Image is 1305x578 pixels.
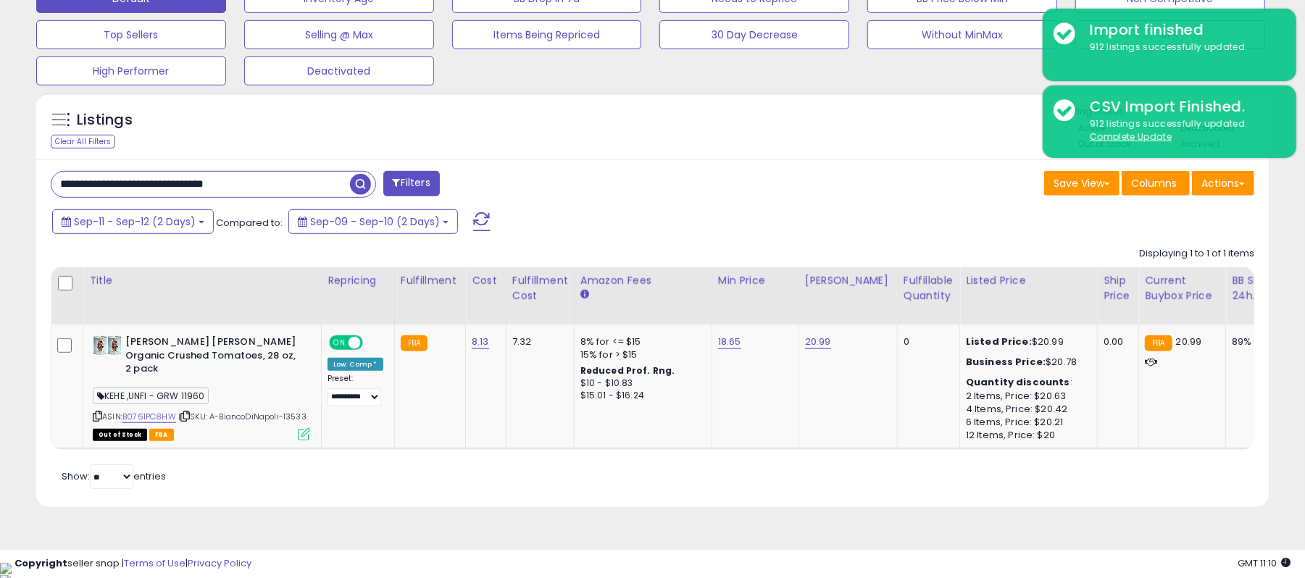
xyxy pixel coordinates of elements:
button: Sep-09 - Sep-10 (2 Days) [288,209,458,234]
a: 8.13 [472,335,489,349]
div: Fulfillment [401,273,459,288]
div: Fulfillment Cost [512,273,568,303]
b: Quantity discounts [966,375,1070,389]
button: 30 Day Decrease [659,20,849,49]
div: Repricing [328,273,388,288]
span: 2025-09-12 11:10 GMT [1238,556,1291,570]
div: 15% for > $15 [580,348,701,361]
span: Show: entries [62,469,166,483]
button: Without MinMax [867,20,1057,49]
button: Save View [1044,171,1120,196]
div: 4 Items, Price: $20.42 [966,403,1086,416]
span: ON [330,337,349,349]
button: Columns [1122,171,1190,196]
a: Terms of Use [124,556,185,570]
div: $10 - $10.83 [580,377,701,390]
h5: Listings [77,110,133,130]
b: [PERSON_NAME] [PERSON_NAME] Organic Crushed Tomatoes, 28 oz, 2 pack [125,335,301,380]
div: 2 Items, Price: $20.63 [966,390,1086,403]
b: Reduced Prof. Rng. [580,364,675,377]
span: Sep-09 - Sep-10 (2 Days) [310,214,440,229]
div: 6 Items, Price: $20.21 [966,416,1086,429]
div: [PERSON_NAME] [805,273,891,288]
button: Sep-11 - Sep-12 (2 Days) [52,209,214,234]
div: $20.99 [966,335,1086,348]
img: 51SaBopM-rL._SL40_.jpg [93,335,122,356]
div: Listed Price [966,273,1091,288]
span: | SKU: A-BiancoDiNapoli-13533 [178,411,307,422]
div: ASIN: [93,335,310,439]
div: : [966,376,1086,389]
div: $20.78 [966,356,1086,369]
div: Displaying 1 to 1 of 1 items [1139,247,1254,261]
button: Selling @ Max [244,20,434,49]
div: Fulfillable Quantity [904,273,954,303]
div: Cost [472,273,500,288]
small: FBA [401,335,428,351]
div: 89% [1232,335,1280,348]
div: 7.32 [512,335,563,348]
u: Complete Update [1090,130,1172,143]
div: Ship Price [1104,273,1133,303]
button: High Performer [36,56,226,85]
div: Amazon Fees [580,273,706,288]
div: Import finished [1079,20,1285,41]
a: B0761PC8HW [122,411,176,423]
div: Min Price [718,273,793,288]
small: FBA [1145,335,1172,351]
button: Items Being Repriced [452,20,642,49]
span: FBA [149,429,174,441]
span: All listings that are currently out of stock and unavailable for purchase on Amazon [93,429,147,441]
div: Title [89,273,315,288]
span: KEHE ,UNFI - GRW 11960 [93,388,209,404]
div: 912 listings successfully updated. [1079,41,1285,54]
span: Sep-11 - Sep-12 (2 Days) [74,214,196,229]
a: 18.65 [718,335,741,349]
span: OFF [361,337,384,349]
div: $15.01 - $16.24 [580,390,701,402]
button: Deactivated [244,56,434,85]
button: Top Sellers [36,20,226,49]
b: Business Price: [966,355,1046,369]
small: Amazon Fees. [580,288,589,301]
strong: Copyright [14,556,67,570]
span: Columns [1131,176,1177,190]
div: Low. Comp * [328,358,383,371]
div: Current Buybox Price [1145,273,1219,303]
div: 912 listings successfully updated. [1079,117,1285,144]
div: 0 [904,335,948,348]
div: 0.00 [1104,335,1127,348]
a: 20.99 [805,335,831,349]
div: CSV Import Finished. [1079,96,1285,117]
b: Listed Price: [966,335,1032,348]
div: 12 Items, Price: $20 [966,429,1086,442]
span: 20.99 [1176,335,1202,348]
div: BB Share 24h. [1232,273,1285,303]
a: Privacy Policy [188,556,251,570]
button: Actions [1192,171,1254,196]
div: Preset: [328,374,383,406]
button: Filters [383,171,440,196]
div: 8% for <= $15 [580,335,701,348]
span: Compared to: [216,216,283,230]
div: Clear All Filters [51,135,115,148]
